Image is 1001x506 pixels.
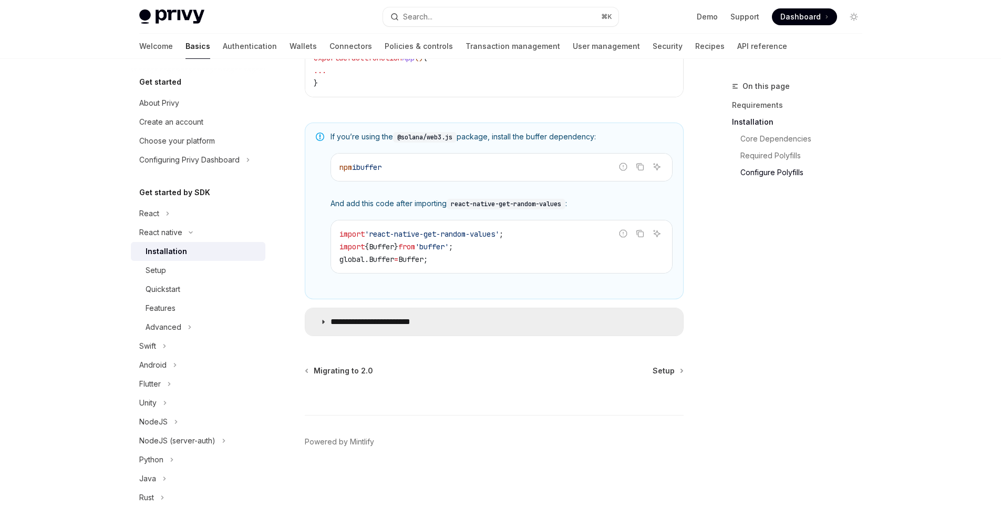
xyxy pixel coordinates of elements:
a: Choose your platform [131,131,265,150]
h5: Get started by SDK [139,186,210,199]
span: Dashboard [780,12,821,22]
span: } [394,242,398,251]
span: } [314,78,318,88]
button: Toggle NodeJS (server-auth) section [131,431,265,450]
a: Dashboard [772,8,837,25]
div: Android [139,359,167,371]
button: Ask AI [650,227,664,240]
div: Search... [403,11,432,23]
button: Toggle Swift section [131,337,265,356]
div: Create an account [139,116,203,128]
span: Buffer [369,255,394,264]
span: Buffer [398,255,424,264]
button: Toggle dark mode [845,8,862,25]
a: Security [653,34,683,59]
a: Requirements [732,97,871,114]
span: On this page [742,80,790,93]
a: Recipes [695,34,725,59]
button: Toggle Advanced section [131,318,265,337]
div: NodeJS (server-auth) [139,434,215,447]
a: Configure Polyfills [732,164,871,181]
span: And add this code after importing : [331,198,673,209]
div: Setup [146,264,166,277]
a: Authentication [223,34,277,59]
button: Toggle Configuring Privy Dashboard section [131,150,265,169]
span: npm [339,163,352,172]
a: Policies & controls [385,34,453,59]
a: Installation [131,242,265,261]
div: About Privy [139,97,179,109]
a: API reference [737,34,787,59]
span: Setup [653,366,675,376]
div: Features [146,302,176,315]
div: Installation [146,245,187,258]
a: User management [573,34,640,59]
span: . [365,255,369,264]
a: Setup [131,261,265,280]
a: Setup [653,366,683,376]
a: Transaction management [466,34,560,59]
div: Java [139,472,156,485]
button: Toggle Unity section [131,393,265,412]
span: i [352,163,356,172]
a: Wallets [290,34,317,59]
div: Advanced [146,321,181,333]
a: Required Polyfills [732,147,871,164]
div: Configuring Privy Dashboard [139,154,240,166]
a: Welcome [139,34,173,59]
span: import [339,242,365,251]
h5: Get started [139,76,181,88]
div: Swift [139,340,156,352]
a: Quickstart [131,280,265,299]
button: Copy the contents from the code block [633,160,647,174]
button: Open search [383,7,618,26]
div: Python [139,453,163,466]
a: Demo [697,12,718,22]
span: ; [499,229,503,239]
a: Powered by Mintlify [305,437,374,447]
span: global [339,255,365,264]
button: Ask AI [650,160,664,174]
button: Toggle NodeJS section [131,412,265,431]
div: NodeJS [139,416,168,428]
span: ; [424,255,428,264]
button: Toggle Python section [131,450,265,469]
div: Flutter [139,378,161,390]
button: Toggle Flutter section [131,375,265,393]
span: buffer [356,163,381,172]
a: About Privy [131,94,265,113]
a: Connectors [329,34,372,59]
span: 'buffer' [415,242,449,251]
button: Report incorrect code [616,160,630,174]
span: { [365,242,369,251]
a: Installation [732,114,871,130]
a: Create an account [131,113,265,131]
span: ... [314,66,326,75]
div: Unity [139,397,157,409]
span: = [394,255,398,264]
button: Toggle Android section [131,356,265,375]
div: Choose your platform [139,135,215,147]
span: Buffer [369,242,394,251]
div: Quickstart [146,283,180,296]
span: Migrating to 2.0 [314,366,373,376]
a: Features [131,299,265,318]
div: Rust [139,491,154,504]
button: Report incorrect code [616,227,630,240]
img: light logo [139,9,204,24]
button: Copy the contents from the code block [633,227,647,240]
div: React native [139,226,182,239]
span: import [339,229,365,239]
span: from [398,242,415,251]
a: Core Dependencies [732,130,871,147]
button: Toggle React section [131,204,265,223]
div: React [139,207,159,220]
a: Support [730,12,759,22]
a: Migrating to 2.0 [306,366,373,376]
button: Toggle React native section [131,223,265,242]
button: Toggle Java section [131,469,265,488]
span: 'react-native-get-random-values' [365,229,499,239]
code: react-native-get-random-values [447,199,565,209]
svg: Note [316,133,324,141]
a: Basics [185,34,210,59]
